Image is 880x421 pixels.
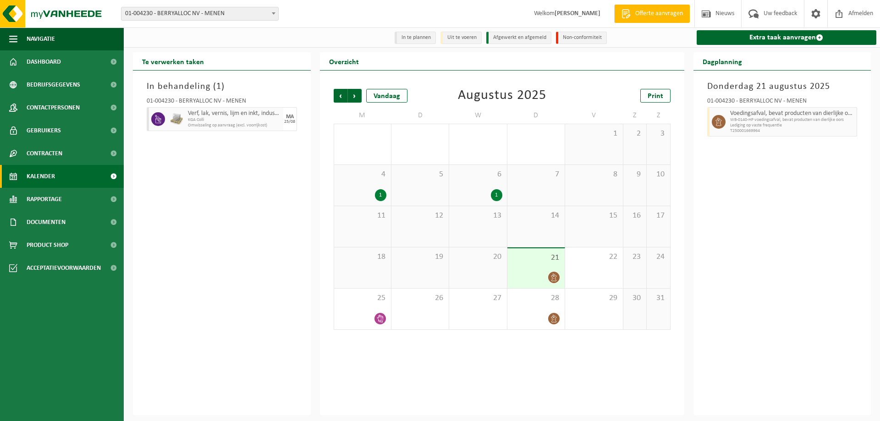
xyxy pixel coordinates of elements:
[614,5,690,23] a: Offerte aanvragen
[651,293,665,303] span: 31
[555,10,600,17] strong: [PERSON_NAME]
[628,211,642,221] span: 16
[512,253,560,263] span: 21
[454,169,502,180] span: 6
[216,82,221,91] span: 1
[320,52,368,70] h2: Overzicht
[27,165,55,188] span: Kalender
[396,293,444,303] span: 26
[27,142,62,165] span: Contracten
[454,211,502,221] span: 13
[454,252,502,262] span: 20
[188,117,281,123] span: KGA Colli
[628,252,642,262] span: 23
[570,169,618,180] span: 8
[27,50,61,73] span: Dashboard
[648,93,663,100] span: Print
[27,119,61,142] span: Gebruikers
[565,107,623,124] td: V
[170,112,183,126] img: LP-PA-00000-WDN-11
[697,30,877,45] a: Extra taak aanvragen
[556,32,607,44] li: Non-conformiteit
[27,188,62,211] span: Rapportage
[395,32,436,44] li: In te plannen
[339,252,386,262] span: 18
[707,80,858,93] h3: Donderdag 21 augustus 2025
[730,123,855,128] span: Lediging op vaste frequentie
[286,114,294,120] div: MA
[651,129,665,139] span: 3
[628,169,642,180] span: 9
[628,293,642,303] span: 30
[491,189,502,201] div: 1
[707,98,858,107] div: 01-004230 - BERRYALLOC NV - MENEN
[693,52,751,70] h2: Dagplanning
[570,252,618,262] span: 22
[640,89,671,103] a: Print
[730,117,855,123] span: WB-0140-HP voedingsafval, bevat producten van dierlijke oors
[512,211,560,221] span: 14
[570,129,618,139] span: 1
[486,32,551,44] li: Afgewerkt en afgemeld
[284,120,295,124] div: 25/08
[334,107,391,124] td: M
[454,293,502,303] span: 27
[396,211,444,221] span: 12
[391,107,449,124] td: D
[375,189,386,201] div: 1
[27,73,80,96] span: Bedrijfsgegevens
[147,80,297,93] h3: In behandeling ( )
[334,89,347,103] span: Vorige
[651,169,665,180] span: 10
[339,211,386,221] span: 11
[396,252,444,262] span: 19
[730,110,855,117] span: Voedingsafval, bevat producten van dierlijke oorsprong, onverpakt, categorie 3
[623,107,647,124] td: Z
[507,107,565,124] td: D
[27,211,66,234] span: Documenten
[133,52,213,70] h2: Te verwerken taken
[633,9,685,18] span: Offerte aanvragen
[27,96,80,119] span: Contactpersonen
[449,107,507,124] td: W
[628,129,642,139] span: 2
[570,211,618,221] span: 15
[440,32,482,44] li: Uit te voeren
[188,123,281,128] span: Omwisseling op aanvraag (excl. voorrijkost)
[651,252,665,262] span: 24
[147,98,297,107] div: 01-004230 - BERRYALLOC NV - MENEN
[121,7,278,20] span: 01-004230 - BERRYALLOC NV - MENEN
[188,110,281,117] span: Verf, lak, vernis, lijm en inkt, industrieel in kleinverpakking
[27,234,68,257] span: Product Shop
[396,169,444,180] span: 5
[730,128,855,134] span: T250001669964
[348,89,362,103] span: Volgende
[570,293,618,303] span: 29
[121,7,279,21] span: 01-004230 - BERRYALLOC NV - MENEN
[512,169,560,180] span: 7
[651,211,665,221] span: 17
[366,89,407,103] div: Vandaag
[647,107,670,124] td: Z
[27,27,55,50] span: Navigatie
[339,293,386,303] span: 25
[512,293,560,303] span: 28
[339,169,386,180] span: 4
[27,257,101,279] span: Acceptatievoorwaarden
[458,89,546,103] div: Augustus 2025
